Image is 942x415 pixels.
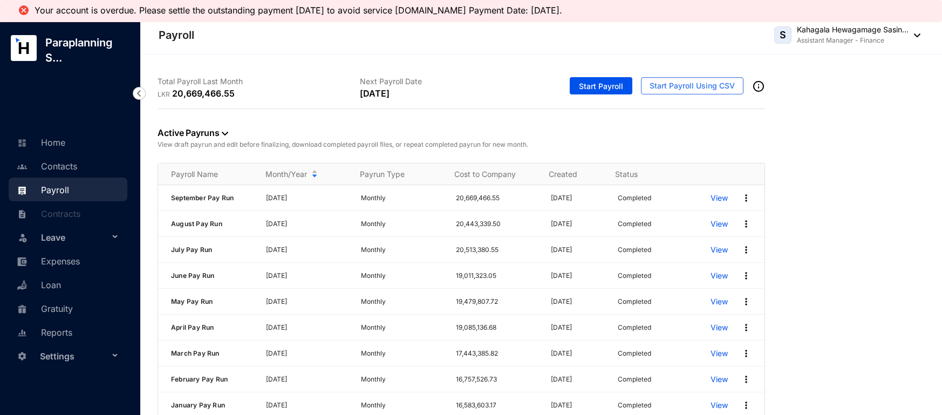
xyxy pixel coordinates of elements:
p: [DATE] [266,400,348,411]
p: Completed [618,270,651,281]
p: 20,513,380.55 [456,244,538,255]
img: payroll.289672236c54bbec4828.svg [17,186,27,195]
a: View [711,296,728,307]
a: Contacts [14,161,77,172]
p: [DATE] [266,348,348,359]
img: more.27664ee4a8faa814348e188645a3c1fc.svg [741,219,752,229]
p: Completed [618,348,651,359]
button: Start Payroll Using CSV [641,77,743,94]
p: [DATE] [551,348,605,359]
a: Home [14,137,65,148]
p: 20,669,466.55 [172,87,235,100]
p: Monthly [361,270,443,281]
p: [DATE] [266,244,348,255]
p: 20,443,339.50 [456,219,538,229]
span: S [780,30,786,40]
p: [DATE] [266,270,348,281]
p: 16,757,526.73 [456,374,538,385]
th: Status [602,164,694,185]
p: Completed [618,296,651,307]
img: info-outined.c2a0bb1115a2853c7f4cb4062ec879bc.svg [752,80,765,93]
th: Payrun Type [347,164,441,185]
li: Reports [9,320,127,344]
a: Active Payruns [158,127,228,138]
p: Total Payroll Last Month [158,76,360,87]
p: Completed [618,193,651,203]
p: Completed [618,400,651,411]
p: [DATE] [551,400,605,411]
p: Completed [618,374,651,385]
a: Expenses [14,256,80,267]
a: View [711,219,728,229]
img: more.27664ee4a8faa814348e188645a3c1fc.svg [741,322,752,333]
p: [DATE] [551,296,605,307]
p: Monthly [361,348,443,359]
img: nav-icon-left.19a07721e4dec06a274f6d07517f07b7.svg [133,87,146,100]
span: May Pay Run [171,297,213,305]
li: Gratuity [9,296,127,320]
th: Created [536,164,603,185]
p: [DATE] [266,219,348,229]
a: View [711,270,728,281]
p: Completed [618,219,651,229]
span: April Pay Run [171,323,214,331]
p: Monthly [361,219,443,229]
p: 19,479,807.72 [456,296,538,307]
p: [DATE] [551,322,605,333]
p: [DATE] [266,193,348,203]
p: Monthly [361,374,443,385]
img: more.27664ee4a8faa814348e188645a3c1fc.svg [741,244,752,255]
a: Loan [14,280,61,290]
img: leave-unselected.2934df6273408c3f84d9.svg [17,232,28,243]
p: [DATE] [551,219,605,229]
span: Start Payroll [579,81,623,92]
img: contract-unselected.99e2b2107c0a7dd48938.svg [17,209,27,219]
p: Kahagala Hewagamage Sasin... [797,24,909,35]
a: View [711,348,728,359]
span: August Pay Run [171,220,222,228]
a: Gratuity [14,303,73,314]
img: settings-unselected.1febfda315e6e19643a1.svg [17,351,27,361]
span: July Pay Run [171,246,212,254]
p: Monthly [361,193,443,203]
img: more.27664ee4a8faa814348e188645a3c1fc.svg [741,348,752,359]
span: Start Payroll Using CSV [650,80,735,91]
p: Next Payroll Date [360,76,562,87]
p: [DATE] [551,270,605,281]
a: View [711,374,728,385]
img: gratuity-unselected.a8c340787eea3cf492d7.svg [17,304,27,314]
a: View [711,322,728,333]
img: loan-unselected.d74d20a04637f2d15ab5.svg [17,281,27,290]
span: Settings [40,345,109,367]
span: Month/Year [265,169,307,180]
a: Reports [14,327,72,338]
p: LKR [158,89,172,100]
p: Paraplanning S... [37,35,140,65]
p: 20,669,466.55 [456,193,538,203]
p: [DATE] [266,374,348,385]
span: March Pay Run [171,349,220,357]
p: [DATE] [551,193,605,203]
p: Monthly [361,244,443,255]
img: dropdown-black.8e83cc76930a90b1a4fdb6d089b7bf3a.svg [222,132,228,135]
img: more.27664ee4a8faa814348e188645a3c1fc.svg [741,193,752,203]
p: Assistant Manager - Finance [797,35,909,46]
li: Loan [9,273,127,296]
img: more.27664ee4a8faa814348e188645a3c1fc.svg [741,296,752,307]
a: View [711,400,728,411]
p: [DATE] [266,296,348,307]
img: more.27664ee4a8faa814348e188645a3c1fc.svg [741,400,752,411]
button: Start Payroll [570,77,632,94]
li: Your account is overdue. Please settle the outstanding payment [DATE] to avoid service [DOMAIN_NA... [35,5,568,15]
img: people-unselected.118708e94b43a90eceab.svg [17,162,27,172]
li: Home [9,130,127,154]
li: Contracts [9,201,127,225]
p: [DATE] [551,374,605,385]
p: 19,011,323.05 [456,270,538,281]
p: Completed [618,244,651,255]
th: Payroll Name [158,164,252,185]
